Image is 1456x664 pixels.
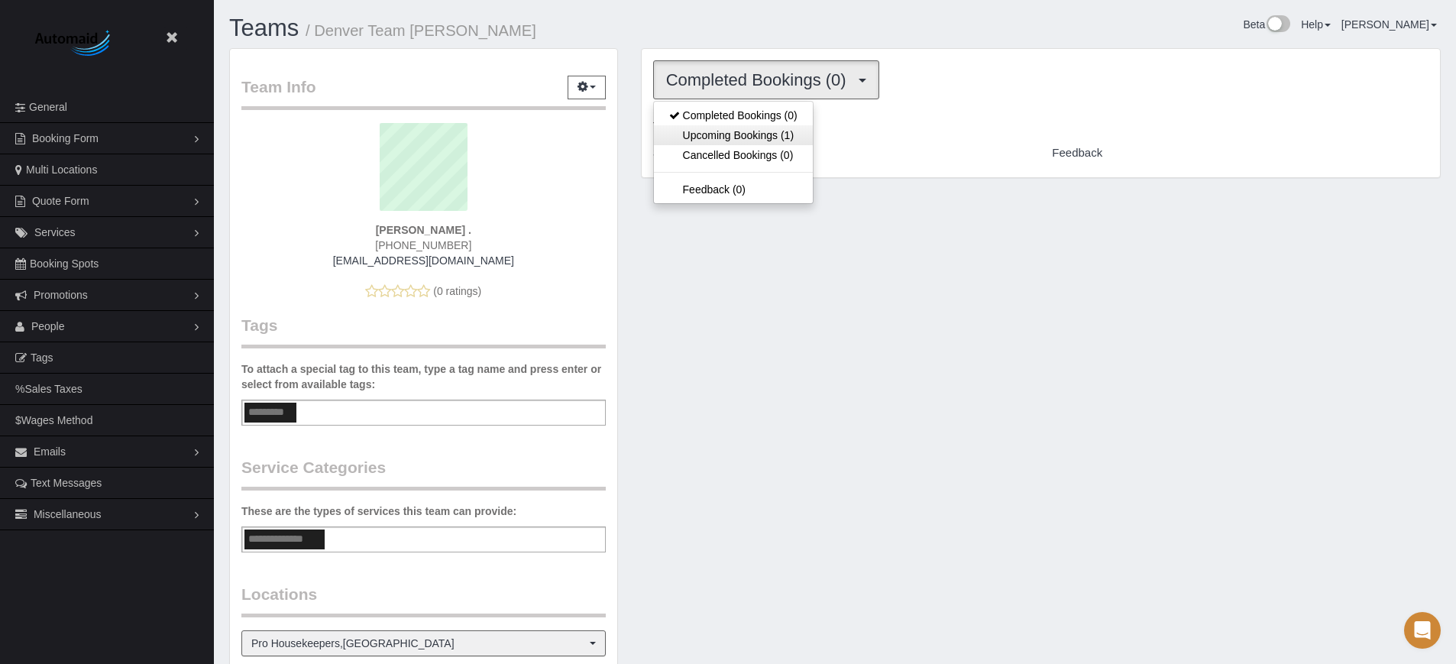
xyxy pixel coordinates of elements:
small: / Denver Team [PERSON_NAME] [306,22,536,39]
a: Help [1301,18,1331,31]
span: General [29,101,67,113]
button: Pro Housekeepers,[GEOGRAPHIC_DATA] [241,630,606,656]
label: These are the types of services this team can provide: [241,504,516,519]
span: Emails [34,445,66,458]
p: Team has 0 Completed Bookings [653,118,1428,134]
span: Promotions [34,289,88,301]
span: Miscellaneous [34,508,102,520]
strong: [PERSON_NAME] . [376,224,471,236]
a: Teams [229,15,299,41]
button: Completed Bookings (0) [653,60,879,99]
a: [PERSON_NAME] [1341,18,1437,31]
span: [PHONE_NUMBER] [375,239,471,251]
label: To attach a special tag to this team, type a tag name and press enter or select from available tags: [241,361,606,392]
span: Completed Bookings (0) [666,70,854,89]
span: Tags [31,351,53,364]
h4: Service [653,147,1030,160]
span: Quote Form [32,195,89,207]
a: Upcoming Bookings (1) [654,125,813,145]
legend: Team Info [241,76,606,110]
legend: Service Categories [241,456,606,491]
span: Sales Taxes [24,383,82,395]
a: Feedback (0) [654,180,813,199]
span: People [31,320,65,332]
img: Automaid Logo [27,27,122,61]
a: Cancelled Bookings (0) [654,145,813,165]
span: Services [34,226,76,238]
a: [EMAIL_ADDRESS][DOMAIN_NAME] [333,254,514,267]
legend: Locations [241,583,606,617]
a: Completed Bookings (0) [654,105,813,125]
span: Booking Form [32,132,99,144]
span: Wages Method [21,414,93,426]
span: Text Messages [31,477,102,489]
span: Multi Locations [26,164,97,176]
span: Pro Housekeepers , [GEOGRAPHIC_DATA] [251,636,586,651]
ol: Choose Locations [241,630,606,656]
img: New interface [1265,15,1290,35]
div: Open Intercom Messenger [1404,612,1441,649]
span: Booking Spots [30,258,99,270]
h4: Feedback [1052,147,1428,160]
a: Beta [1243,18,1290,31]
div: (0 ratings) [241,123,606,314]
